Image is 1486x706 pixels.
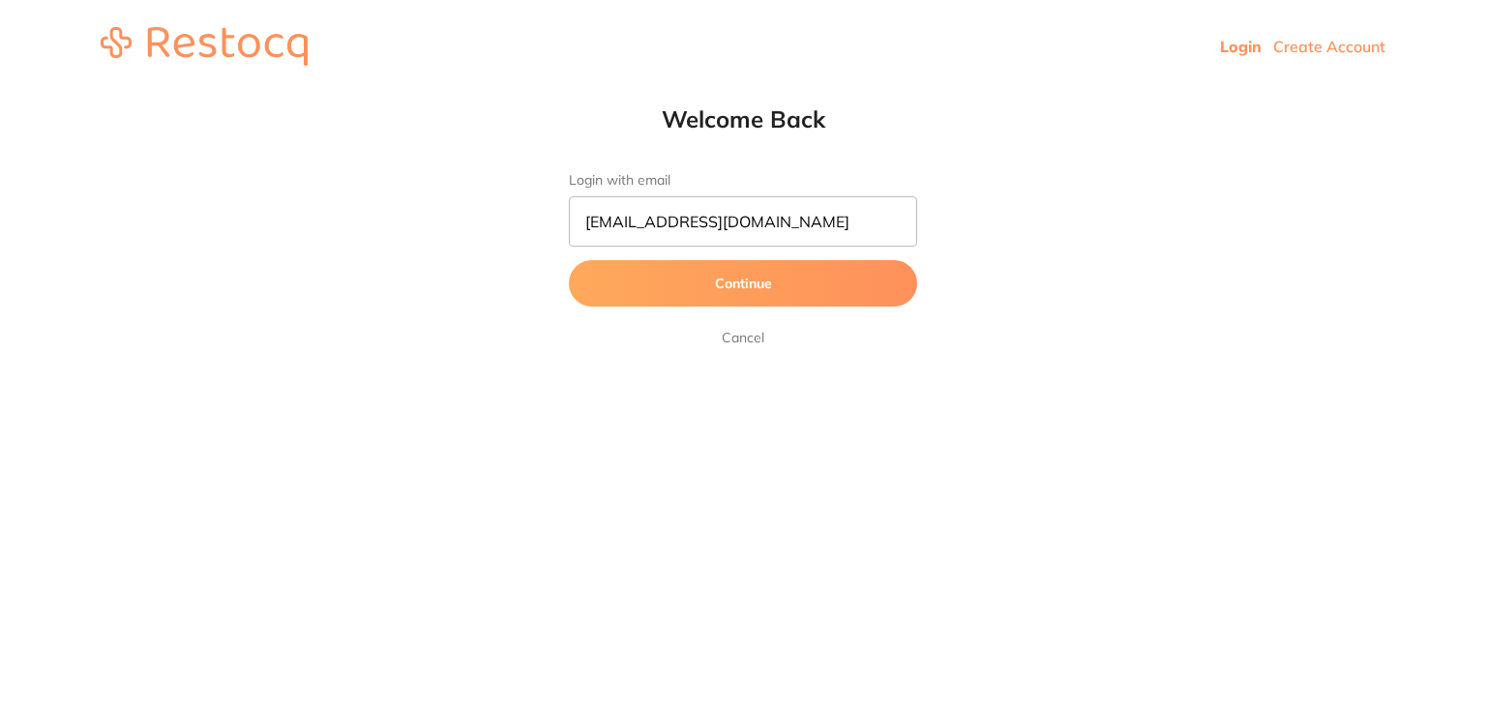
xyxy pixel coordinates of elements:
[569,260,917,307] button: Continue
[1220,37,1262,56] a: Login
[718,326,768,349] a: Cancel
[569,172,917,189] label: Login with email
[101,27,308,66] img: restocq_logo.svg
[1273,37,1385,56] a: Create Account
[530,104,956,133] h1: Welcome Back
